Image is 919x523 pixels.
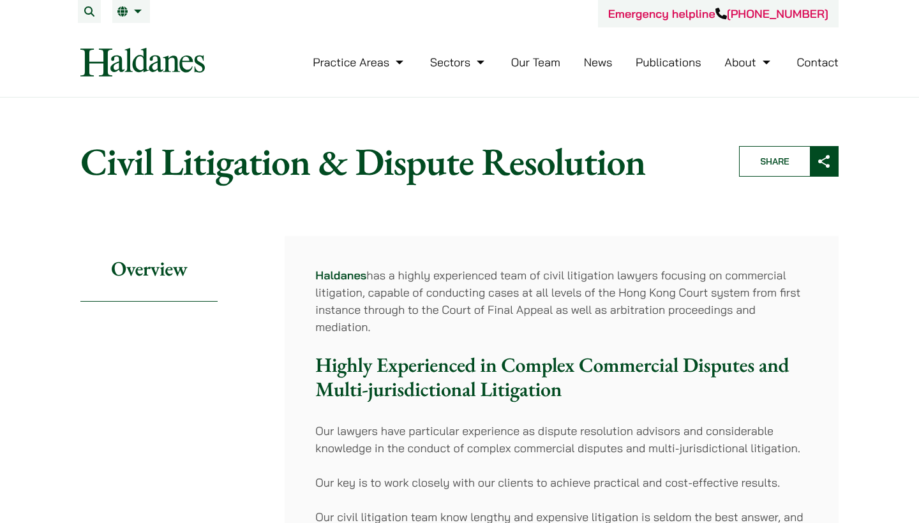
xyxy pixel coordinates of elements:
p: Our lawyers have particular experience as dispute resolution advisors and considerable knowledge ... [315,422,808,457]
p: Our key is to work closely with our clients to achieve practical and cost-effective results. [315,474,808,491]
a: Our Team [511,55,560,70]
a: About [724,55,773,70]
a: Emergency helpline[PHONE_NUMBER] [608,6,828,21]
a: News [584,55,613,70]
a: Publications [636,55,701,70]
p: has a highly experienced team of civil litigation lawyers focusing on commercial litigation, capa... [315,267,808,335]
h3: Highly Experienced in Complex Commercial Disputes and Multi-jurisdictional Litigation [315,353,808,402]
span: Share [740,147,810,176]
a: Haldanes [315,268,366,283]
a: Sectors [430,55,488,70]
a: Contact [796,55,839,70]
img: Logo of Haldanes [80,48,205,77]
button: Share [739,146,839,177]
h2: Overview [80,236,218,302]
a: EN [117,6,145,17]
a: Practice Areas [313,55,407,70]
h1: Civil Litigation & Dispute Resolution [80,138,717,184]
